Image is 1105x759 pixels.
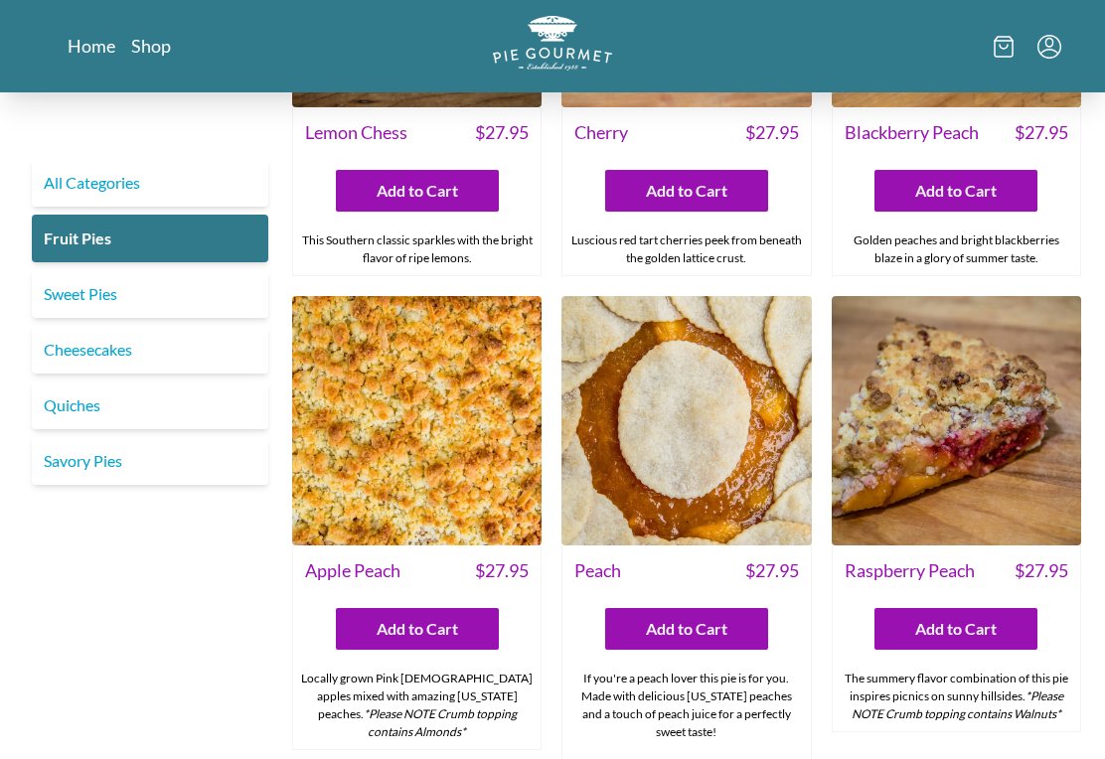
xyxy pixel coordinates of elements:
img: Peach [561,296,811,545]
button: Add to Cart [336,608,499,650]
span: Add to Cart [377,179,458,203]
button: Add to Cart [336,170,499,212]
img: Raspberry Peach [832,296,1081,545]
a: Savory Pies [32,437,268,485]
span: $ 27.95 [1015,557,1068,584]
button: Menu [1037,35,1061,59]
div: Golden peaches and bright blackberries blaze in a glory of summer taste. [833,224,1080,275]
button: Add to Cart [874,608,1037,650]
span: Add to Cart [646,617,727,641]
span: Cherry [574,119,628,146]
span: Add to Cart [915,179,997,203]
span: Add to Cart [646,179,727,203]
button: Add to Cart [605,608,768,650]
a: Home [68,34,115,58]
em: *Please NOTE Crumb topping contains Almonds* [364,706,517,739]
span: $ 27.95 [475,557,529,584]
span: $ 27.95 [1015,119,1068,146]
img: Apple Peach [292,296,542,545]
span: Add to Cart [915,617,997,641]
a: Sweet Pies [32,270,268,318]
a: All Categories [32,159,268,207]
button: Add to Cart [605,170,768,212]
div: This Southern classic sparkles with the bright flavor of ripe lemons. [293,224,541,275]
span: Apple Peach [305,557,400,584]
span: Add to Cart [377,617,458,641]
em: *Please NOTE Crumb topping contains Walnuts* [852,688,1063,721]
button: Add to Cart [874,170,1037,212]
a: Logo [493,16,612,76]
div: The summery flavor combination of this pie inspires picnics on sunny hillsides. [833,662,1080,731]
span: $ 27.95 [745,119,799,146]
a: Fruit Pies [32,215,268,262]
span: Lemon Chess [305,119,407,146]
span: Blackberry Peach [845,119,979,146]
a: Shop [131,34,171,58]
a: Cheesecakes [32,326,268,374]
a: Quiches [32,381,268,429]
div: Locally grown Pink [DEMOGRAPHIC_DATA] apples mixed with amazing [US_STATE] peaches. [293,662,541,749]
span: $ 27.95 [745,557,799,584]
div: Luscious red tart cherries peek from beneath the golden lattice crust. [562,224,810,275]
span: $ 27.95 [475,119,529,146]
img: logo [493,16,612,71]
span: Peach [574,557,621,584]
span: Raspberry Peach [845,557,975,584]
